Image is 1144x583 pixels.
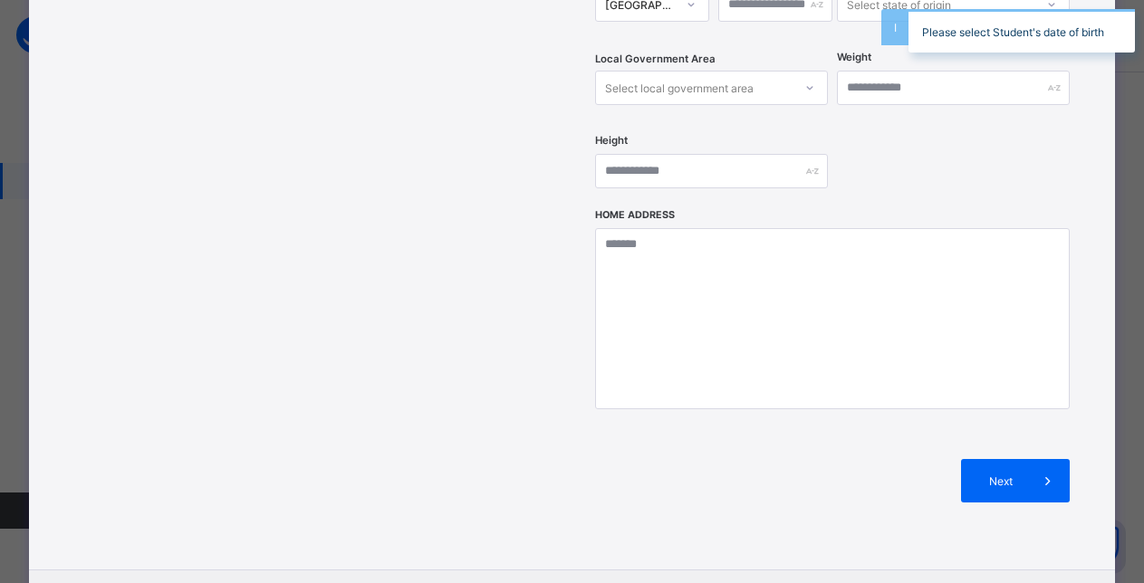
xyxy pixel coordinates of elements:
label: Home Address [595,209,675,221]
label: Height [595,134,628,147]
div: Select local government area [605,71,754,105]
label: Weight [837,51,871,63]
span: Local Government Area [595,53,716,65]
span: Next [975,474,1026,488]
div: Please select Student's date of birth [908,9,1135,53]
